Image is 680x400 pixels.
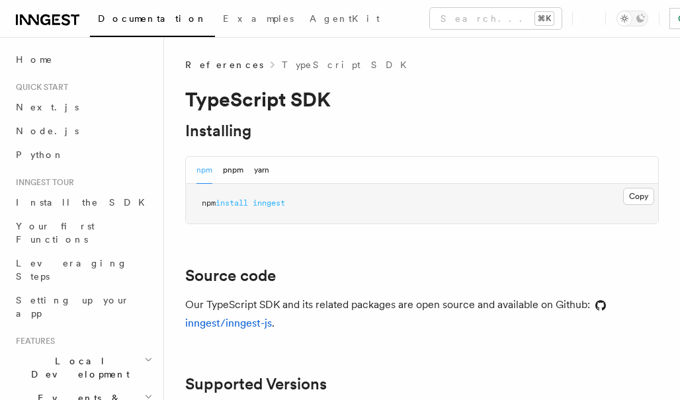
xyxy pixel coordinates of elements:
[11,354,144,381] span: Local Development
[430,8,562,29] button: Search...⌘K
[216,198,248,208] span: install
[16,149,64,160] span: Python
[202,198,216,208] span: npm
[11,288,155,325] a: Setting up your app
[254,157,269,184] button: yarn
[11,336,55,346] span: Features
[11,214,155,251] a: Your first Functions
[16,221,95,245] span: Your first Functions
[98,13,207,24] span: Documentation
[535,12,554,25] kbd: ⌘K
[11,177,74,188] span: Inngest tour
[185,122,251,140] a: Installing
[90,4,215,37] a: Documentation
[223,157,243,184] button: pnpm
[11,48,155,71] a: Home
[185,296,659,333] p: Our TypeScript SDK and its related packages are open source and available on Github: .
[185,58,263,71] span: References
[185,375,327,393] a: Supported Versions
[196,157,212,184] button: npm
[16,258,128,282] span: Leveraging Steps
[11,95,155,119] a: Next.js
[11,251,155,288] a: Leveraging Steps
[223,13,294,24] span: Examples
[185,266,276,285] a: Source code
[16,126,79,136] span: Node.js
[185,87,659,111] h1: TypeScript SDK
[16,295,130,319] span: Setting up your app
[623,188,654,205] button: Copy
[11,143,155,167] a: Python
[253,198,285,208] span: inngest
[185,298,606,329] a: inngest/inngest-js
[16,102,79,112] span: Next.js
[11,349,155,386] button: Local Development
[11,82,68,93] span: Quick start
[11,119,155,143] a: Node.js
[302,4,388,36] a: AgentKit
[16,53,53,66] span: Home
[616,11,648,26] button: Toggle dark mode
[215,4,302,36] a: Examples
[282,58,415,71] a: TypeScript SDK
[310,13,380,24] span: AgentKit
[16,197,153,208] span: Install the SDK
[11,190,155,214] a: Install the SDK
